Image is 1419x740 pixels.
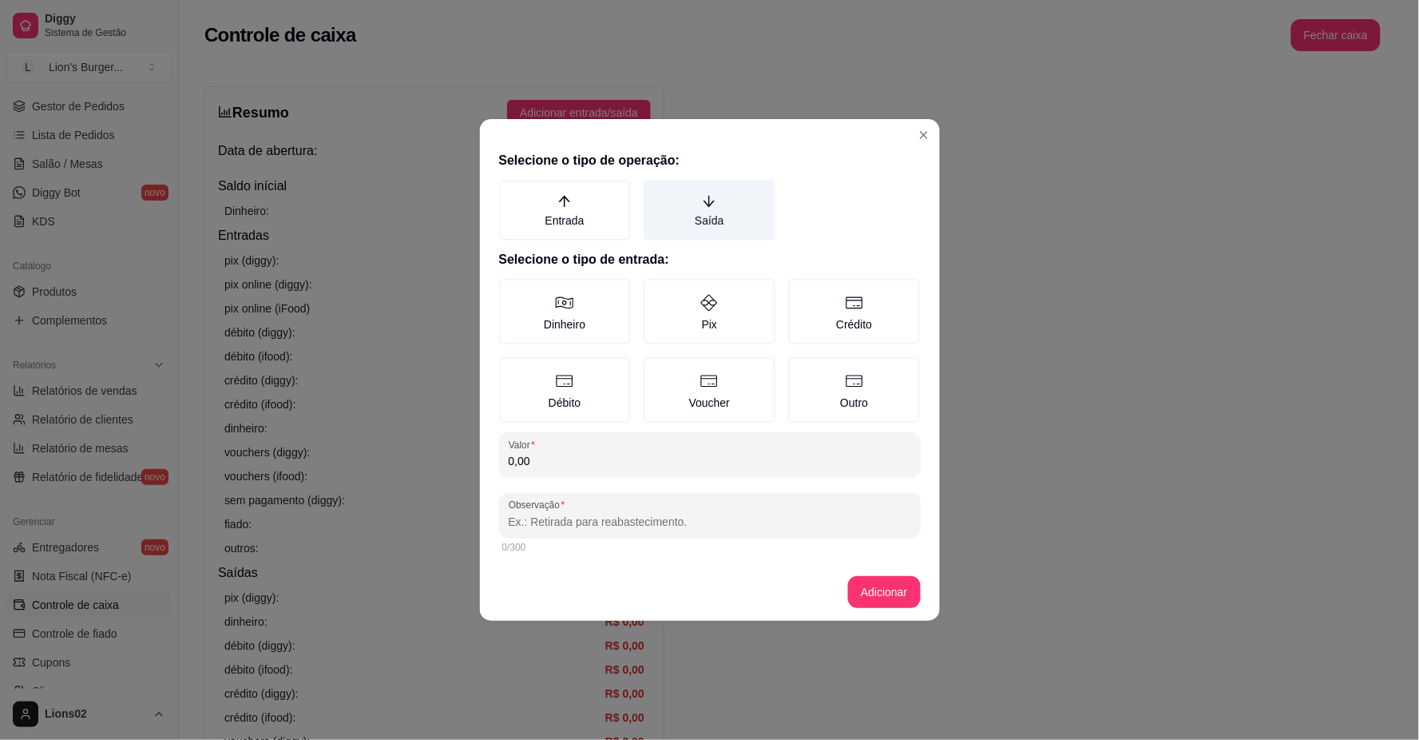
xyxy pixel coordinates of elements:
span: arrow-down [702,194,716,209]
span: arrow-up [557,194,572,209]
input: Valor [509,453,911,469]
h2: Selecione o tipo de entrada: [499,250,921,269]
label: Dinheiro [499,279,631,344]
label: Pix [644,279,775,344]
label: Outro [788,357,920,423]
label: Débito [499,357,631,423]
label: Saída [644,180,775,241]
label: Entrada [499,180,631,241]
label: Valor [509,438,541,452]
button: Adicionar [848,576,920,608]
label: Voucher [644,357,775,423]
button: Close [911,122,937,148]
input: Observação [509,514,911,530]
div: 0/300 [502,541,918,554]
label: Crédito [788,279,920,344]
label: Observação [509,499,570,512]
h2: Selecione o tipo de operação: [499,151,921,170]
